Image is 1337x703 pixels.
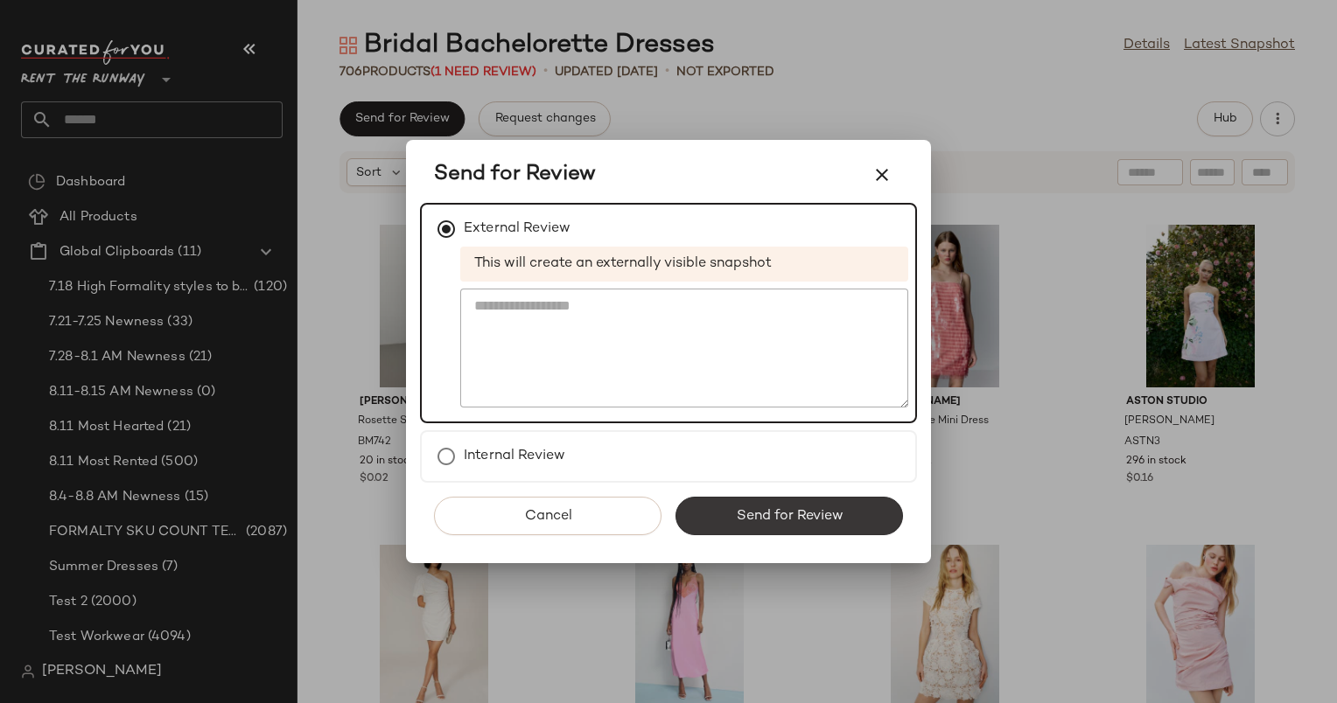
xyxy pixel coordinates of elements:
span: This will create an externally visible snapshot [460,247,908,282]
span: Send for Review [434,161,596,189]
label: Internal Review [464,439,565,474]
span: Send for Review [735,508,843,525]
label: External Review [464,212,570,247]
button: Send for Review [675,497,903,535]
span: Cancel [523,508,571,525]
button: Cancel [434,497,661,535]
